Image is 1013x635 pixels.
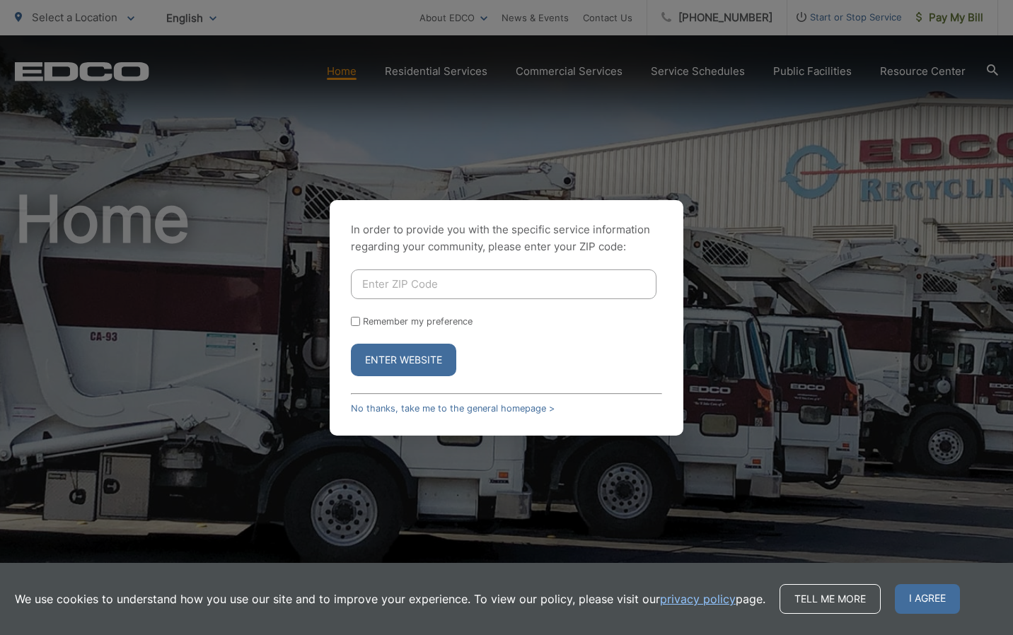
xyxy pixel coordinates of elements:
[780,584,881,614] a: Tell me more
[351,344,456,376] button: Enter Website
[895,584,960,614] span: I agree
[15,590,765,607] p: We use cookies to understand how you use our site and to improve your experience. To view our pol...
[363,316,473,327] label: Remember my preference
[351,221,662,255] p: In order to provide you with the specific service information regarding your community, please en...
[660,590,736,607] a: privacy policy
[351,403,555,414] a: No thanks, take me to the general homepage >
[351,269,656,299] input: Enter ZIP Code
